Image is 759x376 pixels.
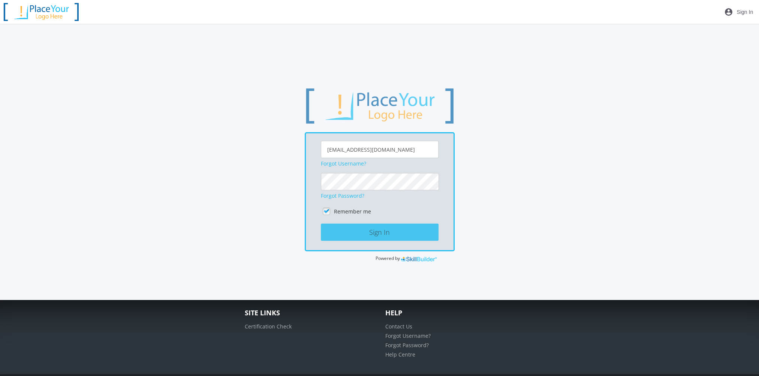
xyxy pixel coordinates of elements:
[401,255,437,263] img: SkillBuilder
[724,7,733,16] mat-icon: account_circle
[245,309,374,317] h4: Site Links
[321,192,364,199] a: Forgot Password?
[334,208,371,215] label: Remember me
[245,323,292,330] a: Certification Check
[321,141,439,158] input: Username
[385,342,429,349] a: Forgot Password?
[385,351,415,358] a: Help Centre
[385,332,431,339] a: Forgot Username?
[737,5,753,19] span: Sign In
[321,224,439,241] button: Sign In
[385,323,412,330] a: Contact Us
[385,309,515,317] h4: Help
[375,255,400,262] span: Powered by
[321,160,366,167] a: Forgot Username?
